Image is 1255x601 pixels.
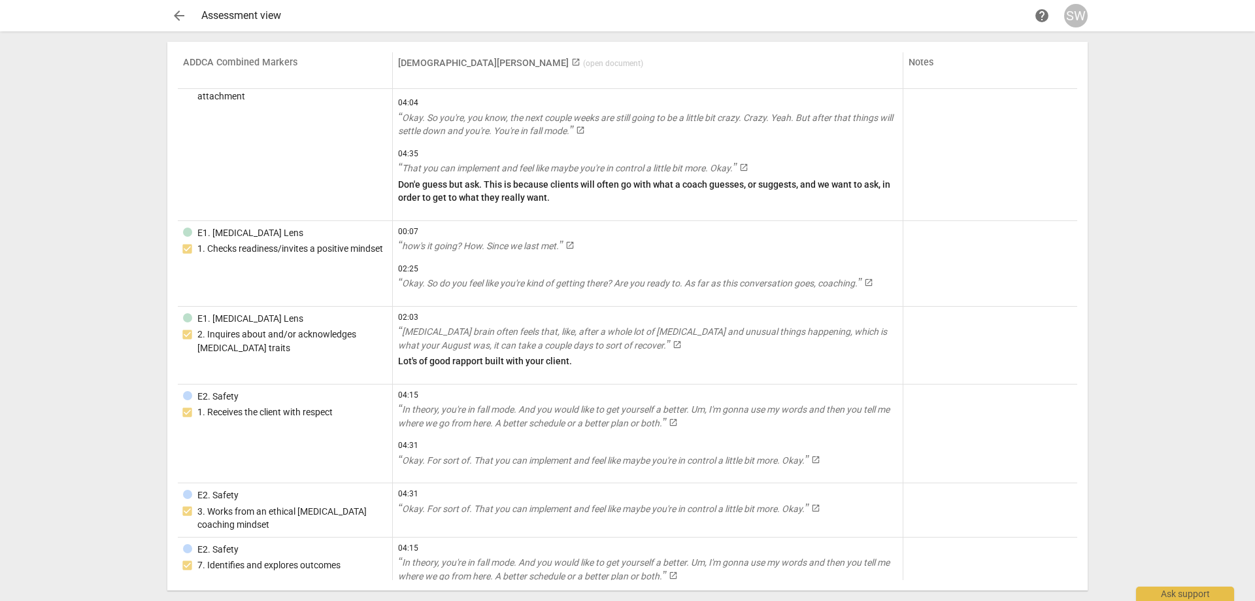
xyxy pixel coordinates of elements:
[669,418,678,427] span: launch
[398,556,897,583] a: In theory, you're in fall mode. And you would like to get yourself a better. Um, I'm gonna use my...
[398,97,897,109] span: 04:04
[398,557,890,581] span: In theory, you're in fall mode. And you would like to get yourself a better. Um, I'm gonna use my...
[398,543,897,554] span: 04:15
[1136,587,1234,601] div: Ask support
[197,77,387,103] div: 5. Shares observations and comments without attachment
[398,440,897,451] span: 04:31
[171,8,187,24] span: arrow_back
[201,10,1030,22] div: Assessment view
[398,278,862,288] span: Okay. So do you feel like you're kind of getting there? Are you ready to. As far as this conversa...
[197,242,383,256] div: 1. Checks readiness/invites a positive mindset
[739,163,748,172] span: launch
[398,312,897,323] span: 02:03
[669,571,678,580] span: launch
[583,59,643,68] span: ( open document )
[197,489,239,502] div: E2. Safety
[398,241,563,251] span: how's it going? How. Since we last met.
[576,126,585,135] span: launch
[864,278,873,287] span: launch
[197,405,333,419] div: 1. Receives the client with respect
[398,277,897,290] a: Okay. So do you feel like you're kind of getting there? Are you ready to. As far as this conversa...
[178,52,393,89] th: ADDCA Combined Markers
[1030,4,1054,27] a: Help
[197,505,387,532] div: 3. Works from an ethical [MEDICAL_DATA] coaching mindset
[398,226,897,237] span: 00:07
[398,390,897,401] span: 04:15
[398,404,890,428] span: In theory, you're in fall mode. And you would like to get yourself a better. Um, I'm gonna use my...
[197,328,387,354] div: 2. Inquires about and/or acknowledges [MEDICAL_DATA] traits
[197,226,303,240] div: E1. [MEDICAL_DATA] Lens
[673,340,682,349] span: launch
[398,178,897,205] p: Don'e guess but ask. This is because clients will often go with what a coach guesses, or suggests...
[398,403,897,430] a: In theory, you're in fall mode. And you would like to get yourself a better. Um, I'm gonna use my...
[398,58,643,69] a: [DEMOGRAPHIC_DATA][PERSON_NAME] (open document)
[398,504,809,514] span: Okay. For sort of. That you can implement and feel like maybe you're in control a little bit more...
[903,52,1077,89] th: Notes
[398,326,887,351] span: [MEDICAL_DATA] brain often feels that, like, after a whole lot of [MEDICAL_DATA] and unusual thin...
[398,454,897,468] a: Okay. For sort of. That you can implement and feel like maybe you're in control a little bit more...
[398,354,897,368] p: Lot's of good rapport built with your client.
[398,162,897,175] a: That you can implement and feel like maybe you're in control a little bit more. Okay.
[197,543,239,557] div: E2. Safety
[398,502,897,516] a: Okay. For sort of. That you can implement and feel like maybe you're in control a little bit more...
[811,504,820,513] span: launch
[398,325,897,352] a: [MEDICAL_DATA] brain often feels that, like, after a whole lot of [MEDICAL_DATA] and unusual thin...
[811,455,820,464] span: launch
[398,264,897,275] span: 02:25
[1034,8,1050,24] span: help
[398,455,809,466] span: Okay. For sort of. That you can implement and feel like maybe you're in control a little bit more...
[398,148,897,160] span: 04:35
[398,163,737,173] span: That you can implement and feel like maybe you're in control a little bit more. Okay.
[398,239,897,253] a: how's it going? How. Since we last met.
[197,312,303,326] div: E1. [MEDICAL_DATA] Lens
[398,489,897,500] span: 04:31
[1064,4,1088,27] button: SW
[197,390,239,404] div: E2. Safety
[398,112,893,137] span: Okay. So you're, you know, the next couple weeks are still going to be a little bit crazy. Crazy....
[571,58,580,67] span: launch
[197,558,341,572] div: 7. Identifies and explores outcomes
[398,111,897,138] a: Okay. So you're, you know, the next couple weeks are still going to be a little bit crazy. Crazy....
[565,241,575,250] span: launch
